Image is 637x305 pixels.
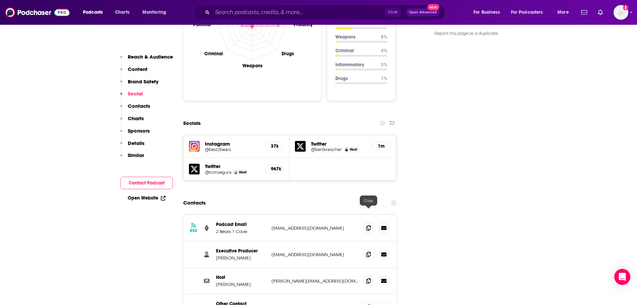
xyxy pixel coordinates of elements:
[614,5,628,20] img: User Profile
[200,5,452,20] div: Search podcasts, credits, & more...
[271,143,278,149] h5: 37k
[272,225,358,231] p: [EMAIL_ADDRESS][DOMAIN_NAME]
[216,229,266,234] p: 2 Bears 1 Cave
[128,128,150,134] p: Sponsors
[595,7,606,18] a: Show notifications dropdown
[271,166,278,172] h5: 967k
[120,103,150,115] button: Contacts
[381,34,387,40] p: 5 %
[406,8,440,16] button: Open AdvancedNew
[623,5,628,10] svg: Add a profile image
[311,141,366,147] h5: Twitter
[205,170,231,175] a: @tomsegura
[557,8,569,17] span: More
[409,11,437,14] span: Open Advanced
[234,170,238,174] img: Tom Segura
[205,163,260,169] h5: Twitter
[381,62,387,68] p: 3 %
[381,76,387,81] p: 1 %
[111,7,133,18] a: Charts
[614,5,628,20] span: Logged in as abirchfield
[128,115,144,122] p: Charts
[120,115,144,128] button: Charts
[204,51,223,57] text: Criminal
[83,8,103,17] span: Podcasts
[216,222,266,227] p: Podcast Email
[128,195,166,201] a: Open Website
[120,177,173,189] button: Contact Podcast
[120,66,147,78] button: Content
[272,252,358,257] p: [EMAIL_ADDRESS][DOMAIN_NAME]
[190,228,197,233] h3: RSS
[239,170,246,174] span: Host
[128,66,147,72] p: Content
[183,197,206,209] h2: Contacts
[216,275,266,280] p: Host
[128,90,143,97] p: Social
[427,4,439,10] span: New
[507,7,553,18] button: open menu
[128,140,144,146] p: Details
[469,7,508,18] button: open menu
[142,8,166,17] span: Monitoring
[189,141,200,152] img: iconImage
[216,282,266,287] p: [PERSON_NAME]
[205,147,260,152] a: @best2bears
[216,255,266,261] p: [PERSON_NAME]
[120,54,173,66] button: Reach & Audience
[553,7,577,18] button: open menu
[335,48,376,54] p: Criminal
[183,117,201,130] h2: Socials
[120,90,143,103] button: Social
[416,31,517,36] div: Report this page as a duplicate.
[128,78,158,85] p: Brand Safety
[335,76,376,81] p: Drugs
[242,63,262,69] text: Weapons
[360,196,377,206] div: Copy
[272,278,358,284] p: [PERSON_NAME][EMAIL_ADDRESS][DOMAIN_NAME]
[78,7,111,18] button: open menu
[128,103,150,109] p: Contacts
[511,8,543,17] span: For Podcasters
[128,152,144,158] p: Similar
[473,8,500,17] span: For Business
[614,269,630,285] div: Open Intercom Messenger
[120,152,144,164] button: Similar
[216,248,266,254] p: Executive Producer
[378,143,385,149] h5: 1m
[385,8,401,17] span: Ctrl K
[5,6,70,19] img: Podchaser - Follow, Share and Rate Podcasts
[311,147,342,152] a: @bertkreischer
[350,147,357,152] span: Host
[115,8,129,17] span: Charts
[282,51,294,57] text: Drugs
[205,141,260,147] h5: Instagram
[120,140,144,152] button: Details
[335,34,376,40] p: Weapons
[345,148,348,151] img: Bert Kreischer
[578,7,590,18] a: Show notifications dropdown
[614,5,628,20] button: Show profile menu
[120,78,158,91] button: Brand Safety
[120,128,150,140] button: Sponsors
[381,48,387,54] p: 4 %
[212,7,385,18] input: Search podcasts, credits, & more...
[128,54,173,60] p: Reach & Audience
[138,7,175,18] button: open menu
[335,62,376,68] p: Inflammatory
